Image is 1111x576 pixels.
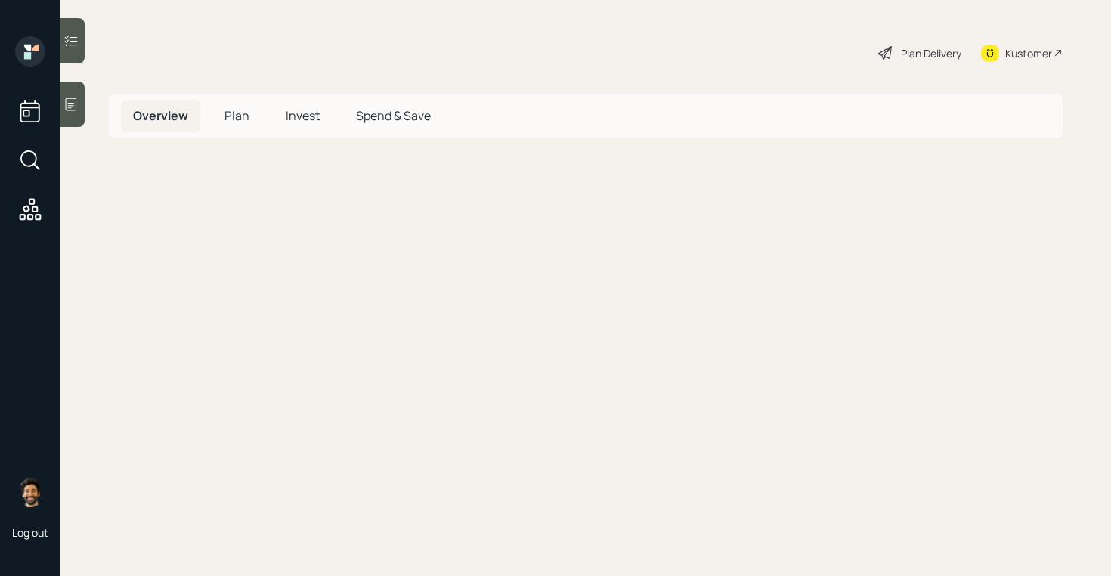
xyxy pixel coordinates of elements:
[356,107,431,124] span: Spend & Save
[901,45,961,61] div: Plan Delivery
[286,107,320,124] span: Invest
[224,107,249,124] span: Plan
[133,107,188,124] span: Overview
[1005,45,1052,61] div: Kustomer
[15,477,45,507] img: eric-schwartz-headshot.png
[12,525,48,540] div: Log out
